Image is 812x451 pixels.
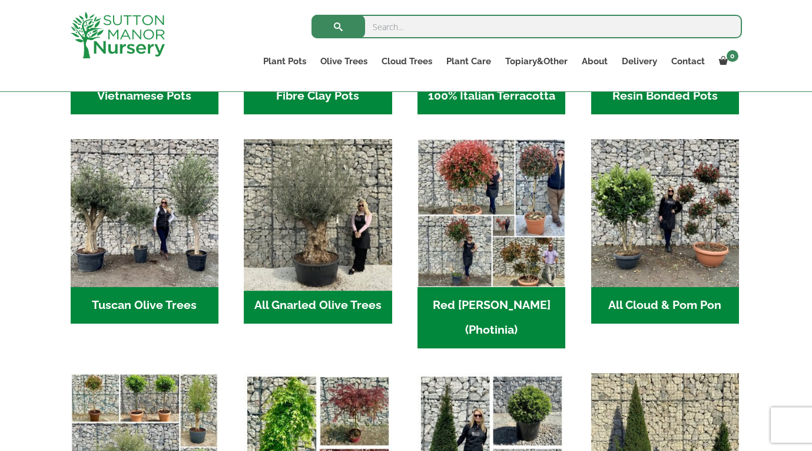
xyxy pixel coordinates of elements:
[664,53,712,70] a: Contact
[439,53,498,70] a: Plant Care
[591,78,739,115] h2: Resin Bonded Pots
[417,287,565,348] h2: Red [PERSON_NAME] (Photinia)
[244,78,392,115] h2: Fibre Clay Pots
[71,139,218,287] img: Home - 7716AD77 15EA 4607 B135 B37375859F10
[591,287,739,324] h2: All Cloud & Pom Pon
[71,287,218,324] h2: Tuscan Olive Trees
[71,78,218,115] h2: Vietnamese Pots
[313,53,374,70] a: Olive Trees
[240,136,396,291] img: Home - 5833C5B7 31D0 4C3A 8E42 DB494A1738DB
[591,139,739,324] a: Visit product category All Cloud & Pom Pon
[727,50,738,62] span: 0
[591,139,739,287] img: Home - A124EB98 0980 45A7 B835 C04B779F7765
[71,139,218,324] a: Visit product category Tuscan Olive Trees
[417,78,565,115] h2: 100% Italian Terracotta
[374,53,439,70] a: Cloud Trees
[712,53,742,70] a: 0
[244,139,392,324] a: Visit product category All Gnarled Olive Trees
[244,287,392,324] h2: All Gnarled Olive Trees
[615,53,664,70] a: Delivery
[417,139,565,287] img: Home - F5A23A45 75B5 4929 8FB2 454246946332
[256,53,313,70] a: Plant Pots
[417,139,565,348] a: Visit product category Red Robin (Photinia)
[498,53,575,70] a: Topiary&Other
[71,12,165,58] img: logo
[575,53,615,70] a: About
[311,15,742,38] input: Search...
